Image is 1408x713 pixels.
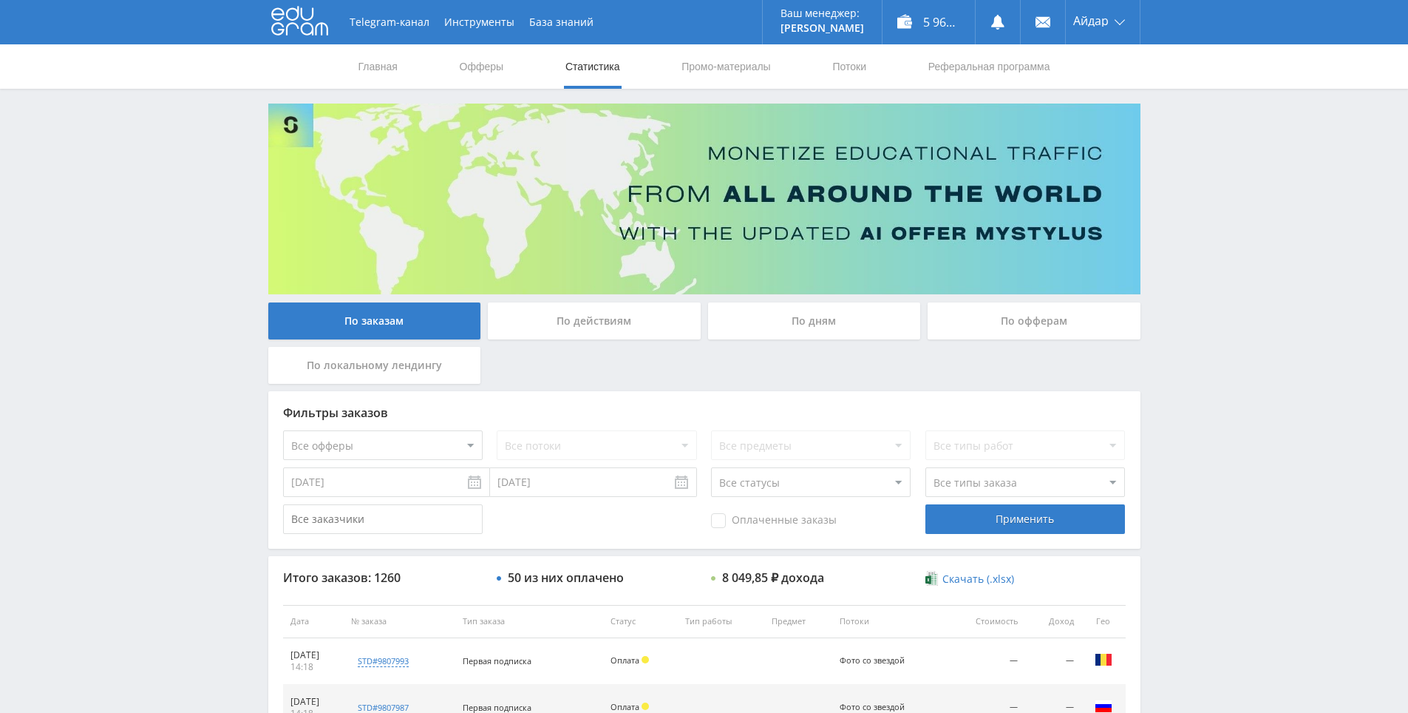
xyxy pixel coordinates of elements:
th: Потоки [832,605,945,638]
div: По заказам [268,303,481,339]
p: [PERSON_NAME] [780,22,864,34]
a: Главная [357,44,399,89]
div: std#9807993 [358,655,409,667]
th: Статус [603,605,678,638]
div: Итого заказов: 1260 [283,571,483,584]
a: Скачать (.xlsx) [925,572,1014,587]
th: № заказа [344,605,455,638]
th: Гео [1081,605,1126,638]
a: Потоки [831,44,868,89]
span: Оплаченные заказы [711,513,837,528]
span: Первая подписка [463,702,531,713]
th: Тип работы [678,605,764,638]
th: Доход [1025,605,1081,638]
span: Айдар [1073,15,1109,27]
div: Применить [925,504,1125,534]
span: Оплата [611,655,639,666]
td: — [1025,638,1081,685]
img: Banner [268,104,1140,294]
div: Фильтры заказов [283,406,1126,419]
div: По дням [708,303,921,339]
div: 14:18 [290,661,337,673]
th: Стоимость [945,605,1024,638]
span: Холд [642,656,649,663]
a: Офферы [458,44,506,89]
td: — [945,638,1024,685]
input: Все заказчики [283,504,483,534]
th: Тип заказа [455,605,603,638]
span: Холд [642,703,649,710]
img: xlsx [925,571,938,586]
a: Реферальная программа [927,44,1052,89]
span: Скачать (.xlsx) [942,573,1014,585]
div: Фото со звездой [840,703,906,712]
div: По офферам [928,303,1140,339]
span: Первая подписка [463,655,531,666]
div: [DATE] [290,649,337,661]
div: [DATE] [290,696,337,708]
a: Промо-материалы [680,44,772,89]
p: Ваш менеджер: [780,7,864,19]
div: По действиям [488,303,701,339]
div: Фото со звездой [840,656,906,666]
div: 50 из них оплачено [508,571,624,584]
th: Предмет [764,605,833,638]
a: Статистика [564,44,622,89]
th: Дата [283,605,344,638]
div: По локальному лендингу [268,347,481,384]
div: 8 049,85 ₽ дохода [722,571,824,584]
img: rou.png [1095,651,1112,669]
span: Оплата [611,701,639,712]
